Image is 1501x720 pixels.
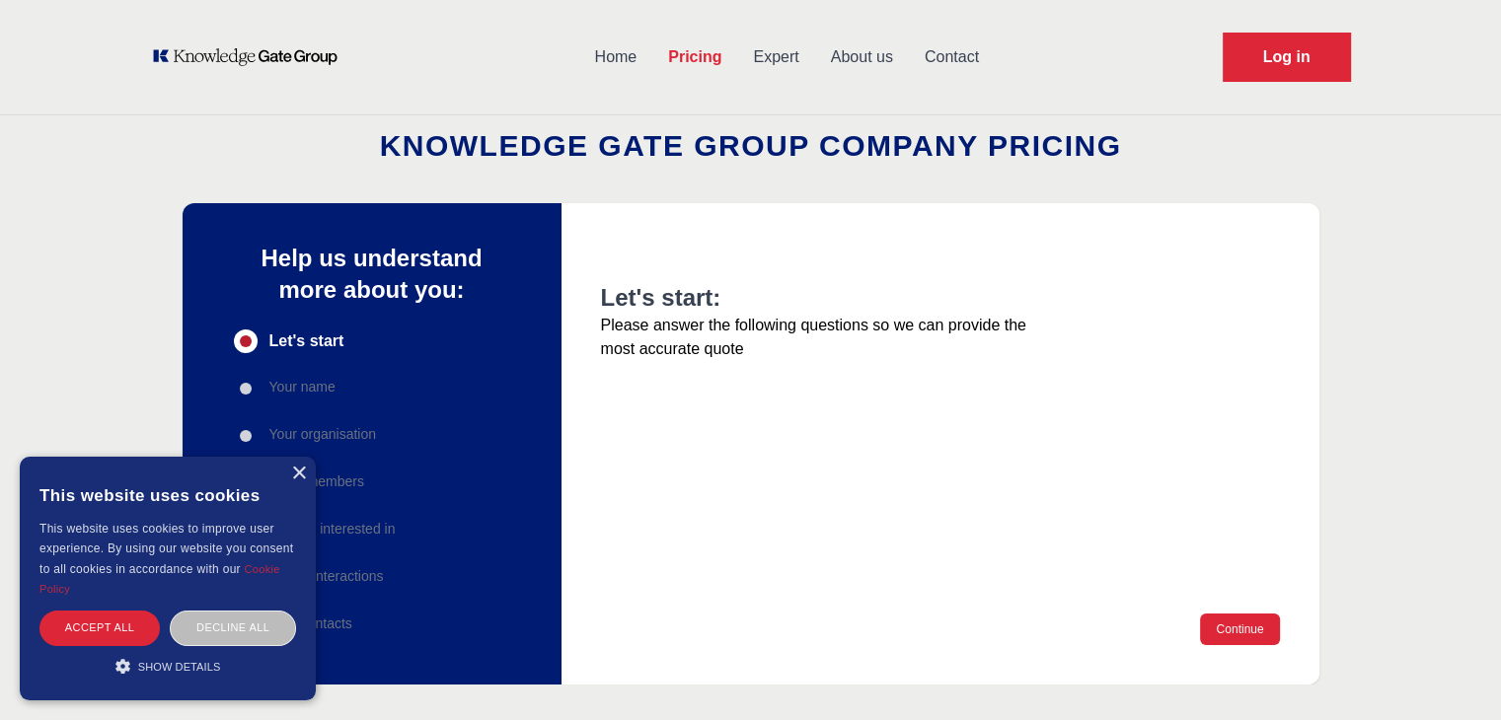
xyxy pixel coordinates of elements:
[291,467,306,481] div: Close
[269,424,376,444] p: Your organisation
[601,314,1043,361] p: Please answer the following questions so we can provide the most accurate quote
[652,32,737,83] a: Pricing
[234,329,510,637] div: Progress
[815,32,909,83] a: About us
[269,471,364,491] p: Team members
[39,522,293,576] span: This website uses cookies to improve user experience. By using our website you consent to all coo...
[39,563,280,595] a: Cookie Policy
[1402,625,1501,720] div: Віджет чату
[579,32,653,83] a: Home
[909,32,995,83] a: Contact
[269,329,344,353] span: Let's start
[269,566,384,586] p: Expert interactions
[39,611,160,645] div: Accept all
[39,471,296,519] div: This website uses cookies
[269,377,336,396] p: Your name
[1200,613,1279,645] button: Continue
[138,661,221,673] span: Show details
[269,519,396,539] p: You are interested in
[1402,625,1501,720] iframe: Chat Widget
[151,47,351,67] a: KOL Knowledge Platform: Talk to Key External Experts (KEE)
[170,611,296,645] div: Decline all
[601,282,1043,314] h2: Let's start:
[234,243,510,306] p: Help us understand more about you:
[1223,33,1351,82] a: Request Demo
[737,32,814,83] a: Expert
[39,656,296,676] div: Show details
